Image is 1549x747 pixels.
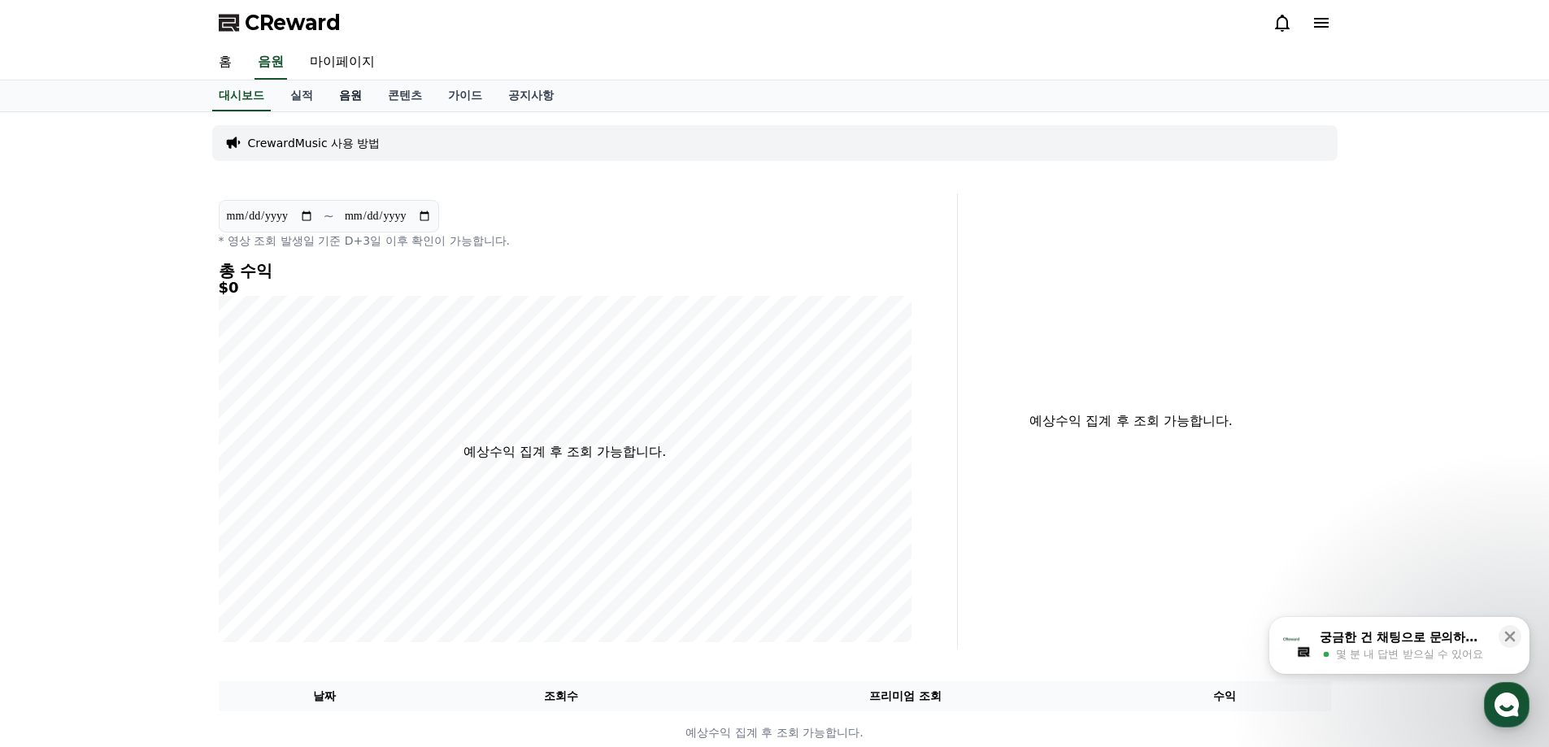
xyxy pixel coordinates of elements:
[210,515,312,556] a: 설정
[495,80,567,111] a: 공지사항
[463,442,666,462] p: 예상수익 집계 후 조회 가능합니다.
[219,280,912,296] h5: $0
[692,681,1119,711] th: 프리미엄 조회
[248,135,381,151] a: CrewardMusic 사용 방법
[971,411,1292,431] p: 예상수익 집계 후 조회 가능합니다.
[255,46,287,80] a: 음원
[5,515,107,556] a: 홈
[149,541,168,554] span: 대화
[430,681,691,711] th: 조회수
[326,80,375,111] a: 음원
[251,540,271,553] span: 설정
[206,46,245,80] a: 홈
[219,262,912,280] h4: 총 수익
[107,515,210,556] a: 대화
[212,80,271,111] a: 대시보드
[375,80,435,111] a: 콘텐츠
[245,10,341,36] span: CReward
[1119,681,1331,711] th: 수익
[220,724,1330,741] p: 예상수익 집계 후 조회 가능합니다.
[324,206,334,226] p: ~
[219,232,912,249] p: * 영상 조회 발생일 기준 D+3일 이후 확인이 가능합니다.
[219,681,431,711] th: 날짜
[51,540,61,553] span: 홈
[219,10,341,36] a: CReward
[297,46,388,80] a: 마이페이지
[277,80,326,111] a: 실적
[435,80,495,111] a: 가이드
